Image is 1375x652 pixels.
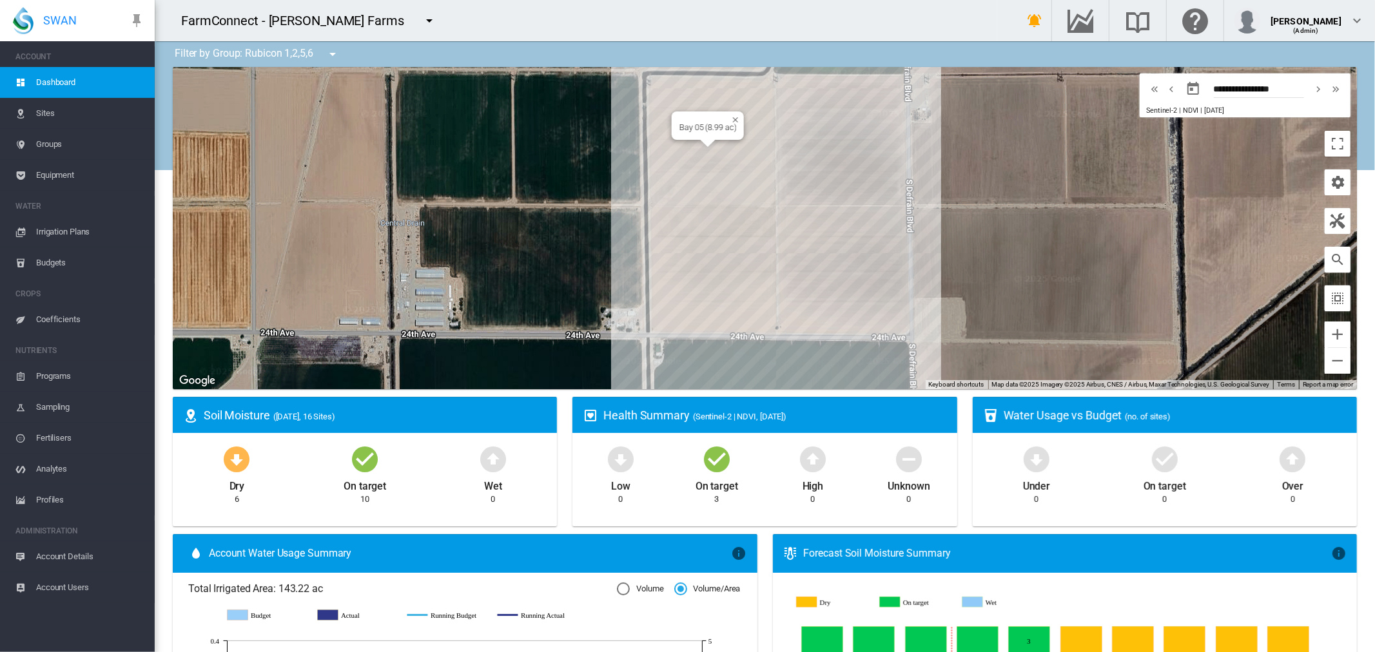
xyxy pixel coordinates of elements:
div: 10 [360,494,369,505]
div: Under [1023,474,1051,494]
md-icon: icon-water [188,546,204,561]
g: Wet [963,597,1037,608]
div: 0 [1291,494,1295,505]
div: Over [1282,474,1304,494]
button: Zoom in [1325,321,1351,347]
md-icon: icon-cup-water [983,408,999,423]
md-icon: icon-minus-circle [893,443,924,474]
span: Equipment [36,160,144,191]
g: Running Budget [407,609,485,621]
span: | [DATE] [1200,106,1224,115]
div: Dry [229,474,245,494]
div: Filter by Group: Rubicon 1,2,5,6 [165,41,349,67]
img: profile.jpg [1234,8,1260,34]
md-icon: icon-thermometer-lines [783,546,799,561]
md-icon: icon-chevron-right [1312,81,1326,97]
button: icon-select-all [1325,285,1351,311]
span: (no. of sites) [1125,412,1171,421]
button: icon-menu-down [320,41,346,67]
g: On target [880,597,954,608]
div: Health Summary [603,407,946,423]
div: Water Usage vs Budget [1004,407,1347,423]
g: Dry [796,597,870,608]
md-icon: icon-chevron-double-left [1147,81,1162,97]
md-icon: icon-arrow-up-bold-circle [797,443,828,474]
md-icon: icon-heart-box-outline [583,408,598,423]
div: On target [1144,474,1186,494]
md-icon: icon-information [1331,546,1347,561]
div: Forecast Soil Moisture Summary [804,546,1332,561]
div: Bay 05 (8.99 ac) [679,122,736,132]
button: Keyboard shortcuts [929,380,984,389]
md-icon: icon-arrow-down-bold-circle [221,443,252,474]
md-icon: icon-pin [129,13,144,28]
div: 3 [714,494,719,505]
span: (Admin) [1294,27,1319,34]
button: icon-menu-down [416,8,442,34]
md-icon: Click here for help [1180,13,1211,28]
button: Close [727,111,736,120]
span: Analytes [36,454,144,484]
span: Account Water Usage Summary [209,546,732,561]
div: 6 [235,494,239,505]
span: Programs [36,361,144,392]
md-icon: icon-bell-ring [1027,13,1042,28]
tspan: 0.4 [211,637,220,645]
g: Actual [318,609,395,621]
md-icon: icon-arrow-up-bold-circle [478,443,509,474]
span: Map data ©2025 Imagery ©2025 Airbus, CNES / Airbus, Maxar Technologies, U.S. Geological Survey [992,381,1270,388]
button: icon-bell-ring [1022,8,1048,34]
md-radio-button: Volume/Area [674,583,741,595]
button: Toggle fullscreen view [1325,131,1351,157]
div: Wet [484,474,502,494]
md-icon: Go to the Data Hub [1065,13,1096,28]
a: Open this area in Google Maps (opens a new window) [176,372,219,389]
span: WATER [15,196,144,216]
div: 0 [1034,494,1039,505]
span: ([DATE], 16 Sites) [273,412,335,421]
md-icon: icon-checkbox-marked-circle [349,443,380,474]
span: (Sentinel-2 | NDVI, [DATE]) [693,412,786,421]
md-radio-button: Volume [617,583,663,595]
div: 0 [618,494,623,505]
span: SWAN [43,12,77,28]
span: Profiles [36,484,144,515]
div: Soil Moisture [204,407,547,423]
div: On target [696,474,738,494]
div: [PERSON_NAME] [1271,10,1341,23]
span: Account Users [36,572,144,603]
span: Fertilisers [36,423,144,454]
md-icon: icon-chevron-down [1349,13,1365,28]
div: Low [611,474,630,494]
button: icon-chevron-left [1163,81,1180,97]
span: Sites [36,98,144,129]
md-icon: icon-menu-down [422,13,437,28]
md-icon: icon-checkbox-marked-circle [701,443,732,474]
md-icon: icon-select-all [1330,291,1345,306]
div: 0 [810,494,815,505]
tspan: 5 [708,637,712,645]
span: CROPS [15,283,144,304]
md-icon: icon-arrow-up-bold-circle [1277,443,1308,474]
div: On target [344,474,386,494]
md-icon: icon-chevron-left [1164,81,1178,97]
span: Total Irrigated Area: 143.22 ac [188,582,617,596]
span: Sentinel-2 | NDVI [1146,106,1198,115]
div: 0 [1162,494,1167,505]
img: Google [176,372,219,389]
span: ADMINISTRATION [15,521,144,541]
md-icon: icon-map-marker-radius [183,408,199,423]
md-icon: icon-magnify [1330,252,1345,267]
span: Budgets [36,247,144,278]
span: NUTRIENTS [15,340,144,361]
span: Sampling [36,392,144,423]
span: Irrigation Plans [36,216,144,247]
span: Dashboard [36,67,144,98]
g: Running Actual [498,609,575,621]
md-icon: icon-arrow-down-bold-circle [605,443,636,474]
md-icon: icon-menu-down [325,46,340,62]
span: Groups [36,129,144,160]
button: icon-magnify [1325,247,1351,273]
span: ACCOUNT [15,46,144,67]
md-icon: icon-checkbox-marked-circle [1149,443,1180,474]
